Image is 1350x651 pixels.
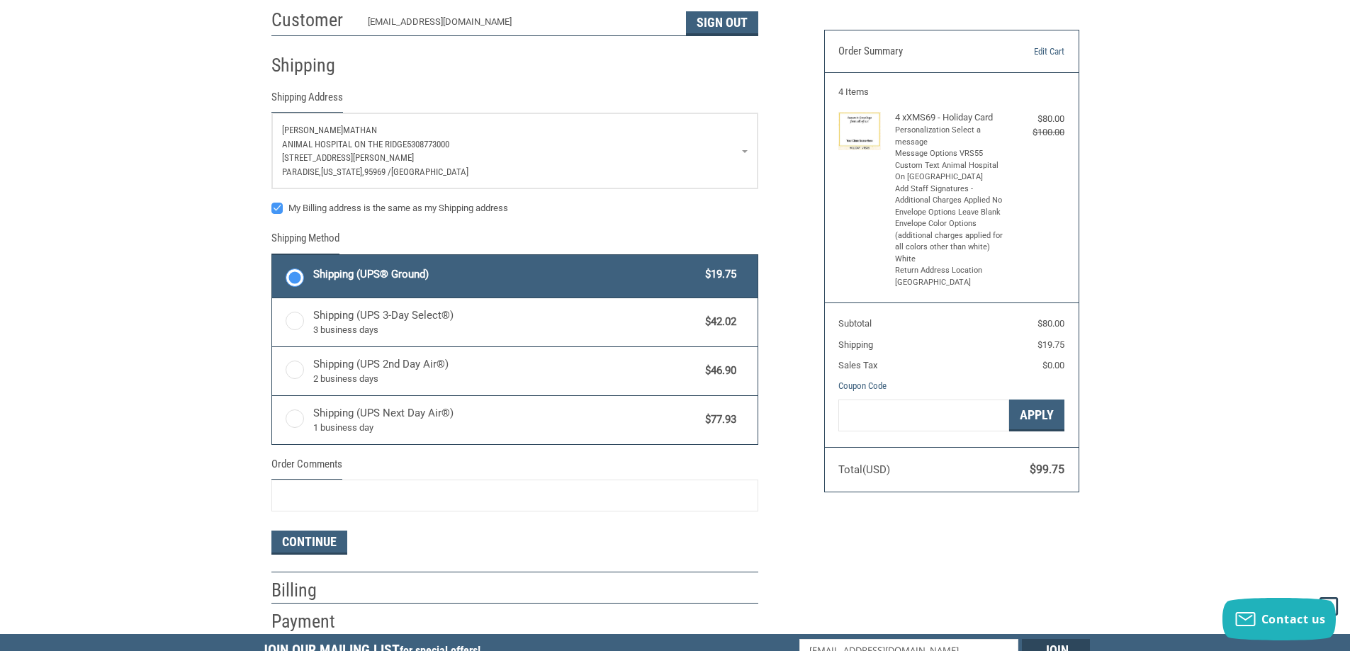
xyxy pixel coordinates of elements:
[272,113,758,188] a: Enter or select a different address
[282,125,343,135] span: [PERSON_NAME]
[364,166,391,177] span: 95969 /
[313,372,699,386] span: 2 business days
[895,183,1005,207] li: Add Staff Signatures - Additional Charges Applied No
[313,421,699,435] span: 1 business day
[838,463,890,476] span: Total (USD)
[271,610,354,633] h2: Payment
[1030,463,1064,476] span: $99.75
[838,360,877,370] span: Sales Tax
[838,339,873,350] span: Shipping
[313,356,699,386] span: Shipping (UPS 2nd Day Air®)
[992,45,1064,59] a: Edit Cart
[1037,339,1064,350] span: $19.75
[699,363,737,379] span: $46.90
[271,531,347,555] button: Continue
[699,412,737,428] span: $77.93
[313,323,699,337] span: 3 business days
[1042,360,1064,370] span: $0.00
[838,400,1009,431] input: Gift Certificate or Coupon Code
[343,125,377,135] span: MATHAN
[271,89,343,113] legend: Shipping Address
[313,266,699,283] span: Shipping (UPS® Ground)
[1037,318,1064,329] span: $80.00
[699,266,737,283] span: $19.75
[895,160,1005,183] li: Custom Text Animal Hospital On [GEOGRAPHIC_DATA]
[313,405,699,435] span: Shipping (UPS Next Day Air®)
[313,307,699,337] span: Shipping (UPS 3-Day Select®)
[321,166,364,177] span: [US_STATE],
[271,54,354,77] h2: Shipping
[686,11,758,35] button: Sign Out
[1009,400,1064,431] button: Apply
[368,15,672,35] div: [EMAIL_ADDRESS][DOMAIN_NAME]
[271,579,354,602] h2: Billing
[391,166,468,177] span: [GEOGRAPHIC_DATA]
[1222,598,1336,640] button: Contact us
[282,166,321,177] span: PARADISE,
[895,112,1005,123] h4: 4 x XMS69 - Holiday Card
[838,380,887,391] a: Coupon Code
[271,456,342,480] legend: Order Comments
[271,230,339,254] legend: Shipping Method
[282,139,407,149] span: ANIMAL HOSPITAL ON THE RIDGE
[271,203,758,214] label: My Billing address is the same as my Shipping address
[699,314,737,330] span: $42.02
[271,9,354,32] h2: Customer
[895,265,1005,288] li: Return Address Location [GEOGRAPHIC_DATA]
[1261,611,1326,627] span: Contact us
[838,45,992,59] h3: Order Summary
[895,125,1005,148] li: Personalization Select a message
[1008,112,1064,126] div: $80.00
[1008,125,1064,140] div: $100.00
[895,207,1005,219] li: Envelope Options Leave Blank
[838,86,1064,98] h3: 4 Items
[838,318,872,329] span: Subtotal
[407,139,449,149] span: 5308773000
[282,152,414,163] span: [STREET_ADDRESS][PERSON_NAME]
[895,148,1005,160] li: Message Options VRS55
[895,218,1005,265] li: Envelope Color Options (additional charges applied for all colors other than white) White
